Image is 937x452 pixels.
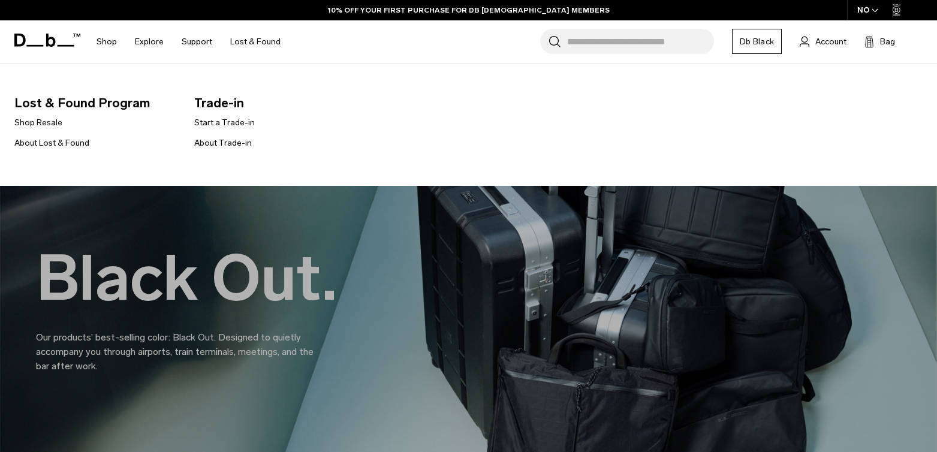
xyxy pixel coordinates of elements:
a: Lost & Found [230,20,281,63]
span: Trade-in [194,94,355,113]
a: Support [182,20,212,63]
nav: Main Navigation [88,20,290,63]
button: Bag [864,34,895,49]
span: Account [815,35,846,48]
span: Lost & Found Program [14,94,175,113]
a: About Lost & Found [14,137,89,149]
a: Shop [97,20,117,63]
span: Bag [880,35,895,48]
a: About Trade-in [194,137,252,149]
a: 10% OFF YOUR FIRST PURCHASE FOR DB [DEMOGRAPHIC_DATA] MEMBERS [328,5,610,16]
a: Account [800,34,846,49]
a: Start a Trade-in [194,116,255,129]
a: Shop Resale [14,116,62,129]
a: Db Black [732,29,782,54]
a: Explore [135,20,164,63]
